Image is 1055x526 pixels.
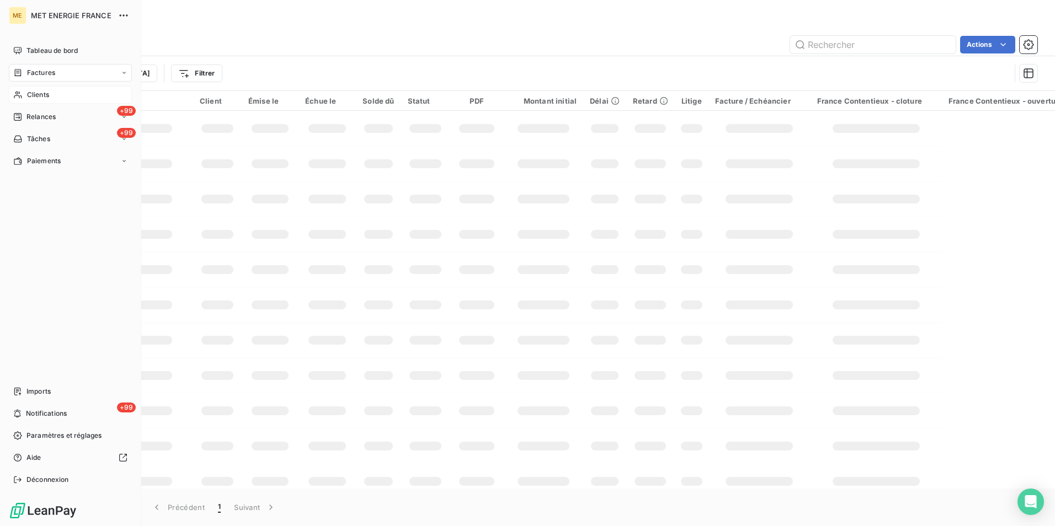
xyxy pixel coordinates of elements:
button: Précédent [145,496,211,519]
span: MET ENERGIE FRANCE [31,11,111,20]
a: Tableau de bord [9,42,132,60]
div: Montant initial [510,96,577,105]
a: Paramètres et réglages [9,427,132,444]
span: 1 [218,502,221,513]
div: Client [200,96,235,105]
div: France Contentieux - cloture [817,96,935,105]
a: Factures [9,64,132,82]
img: Logo LeanPay [9,502,77,519]
span: +99 [117,128,136,138]
button: Filtrer [171,65,222,82]
div: Facture / Echéancier [715,96,804,105]
span: Notifications [26,409,67,418]
div: PDF [456,96,497,105]
button: Suivant [227,496,283,519]
a: Imports [9,383,132,400]
span: Déconnexion [26,475,69,485]
a: +99Tâches [9,130,132,148]
a: Aide [9,449,132,466]
div: Émise le [248,96,292,105]
span: Relances [26,112,56,122]
button: Actions [960,36,1015,53]
span: Paramètres et réglages [26,431,102,441]
a: +99Relances [9,108,132,126]
input: Rechercher [790,36,956,53]
div: Statut [408,96,444,105]
span: Aide [26,453,41,463]
div: Open Intercom Messenger [1017,489,1044,515]
span: Imports [26,387,51,396]
div: Litige [681,96,702,105]
span: +99 [117,402,136,412]
button: 1 [211,496,227,519]
a: Paiements [9,152,132,170]
span: Tâches [27,134,50,144]
div: Retard [633,96,668,105]
span: Paiements [27,156,61,166]
div: Solde dû [363,96,394,105]
span: Clients [27,90,49,100]
span: Tableau de bord [26,46,78,56]
div: Échue le [305,96,349,105]
div: Délai [590,96,620,105]
span: +99 [117,106,136,116]
div: ME [9,7,26,24]
a: Clients [9,86,132,104]
span: Factures [27,68,55,78]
